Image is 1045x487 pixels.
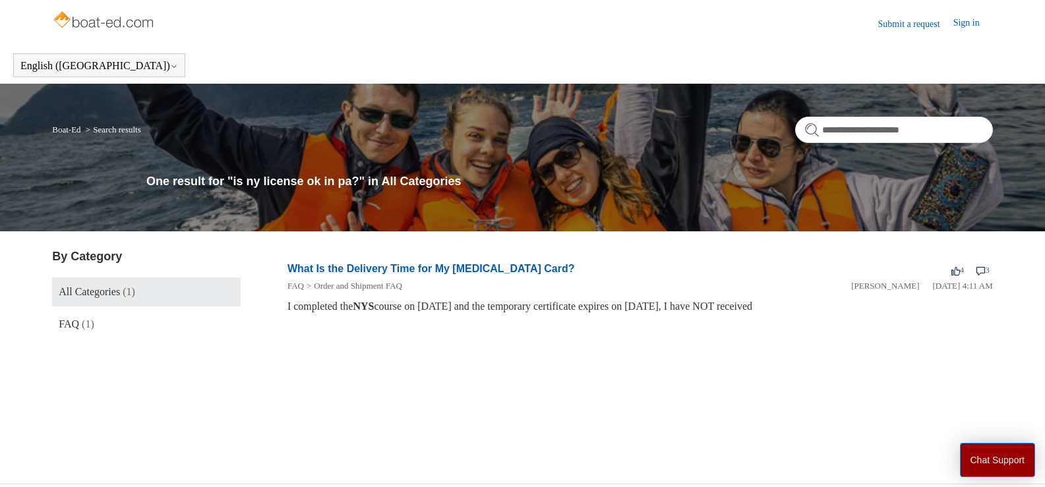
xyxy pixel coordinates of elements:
time: 03/14/2022, 04:11 [933,281,993,291]
span: 4 [951,265,965,275]
div: I completed the course on [DATE] and the temporary certificate expires on [DATE], I have NOT rece... [287,299,993,314]
a: What Is the Delivery Time for My [MEDICAL_DATA] Card? [287,263,575,274]
span: All Categories [59,286,120,297]
em: NYS [353,301,374,312]
a: Submit a request [878,17,953,31]
a: Sign in [953,16,993,32]
a: All Categories (1) [52,277,240,306]
img: Boat-Ed Help Center home page [52,8,157,34]
li: FAQ [287,279,304,293]
h1: One result for "is ny license ok in pa?" in All Categories [146,173,993,190]
a: FAQ (1) [52,310,240,339]
span: (1) [123,286,135,297]
span: FAQ [59,318,79,329]
span: 3 [976,265,990,275]
input: Search [795,117,993,143]
li: Boat-Ed [52,125,83,134]
button: Chat Support [960,443,1036,477]
li: Search results [83,125,141,134]
a: FAQ [287,281,304,291]
li: [PERSON_NAME] [851,279,919,293]
li: Order and Shipment FAQ [304,279,402,293]
a: Order and Shipment FAQ [314,281,402,291]
button: English ([GEOGRAPHIC_DATA]) [20,60,178,72]
span: (1) [82,318,94,329]
a: Boat-Ed [52,125,80,134]
h3: By Category [52,248,240,266]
